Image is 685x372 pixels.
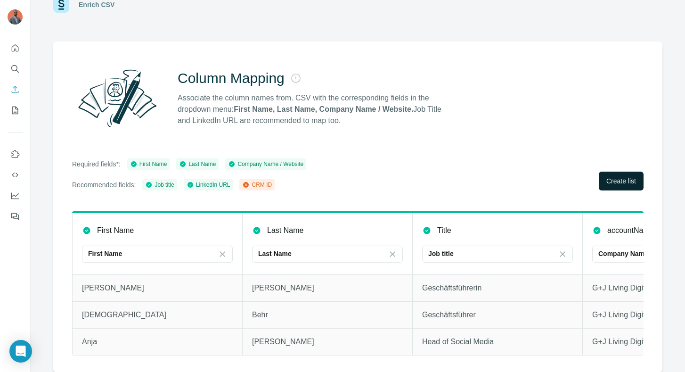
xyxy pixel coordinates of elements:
[428,249,454,258] p: Job title
[422,309,573,321] p: Geschäftsführer
[8,60,23,77] button: Search
[88,249,122,258] p: First Name
[228,160,303,168] div: Company Name / Website
[82,336,233,347] p: Anja
[422,282,573,294] p: Geschäftsführerin
[97,225,134,236] p: First Name
[599,172,644,190] button: Create list
[145,181,174,189] div: Job title
[8,166,23,183] button: Use Surfe API
[234,105,413,113] strong: First Name, Last Name, Company Name / Website.
[72,64,163,132] img: Surfe Illustration - Column Mapping
[8,81,23,98] button: Enrich CSV
[178,92,450,126] p: Associate the column names from. CSV with the corresponding fields in the dropdown menu: Job Titl...
[8,9,23,25] img: Avatar
[8,187,23,204] button: Dashboard
[178,70,285,87] h2: Column Mapping
[252,336,403,347] p: [PERSON_NAME]
[8,146,23,163] button: Use Surfe on LinkedIn
[8,208,23,225] button: Feedback
[179,160,216,168] div: Last Name
[252,282,403,294] p: [PERSON_NAME]
[72,180,136,190] p: Recommended fields:
[422,336,573,347] p: Head of Social Media
[258,249,292,258] p: Last Name
[8,102,23,119] button: My lists
[187,181,230,189] div: LinkedIn URL
[252,309,403,321] p: Behr
[606,176,636,186] span: Create list
[9,340,32,363] div: Open Intercom Messenger
[72,159,121,169] p: Required fields*:
[437,225,451,236] p: Title
[267,225,303,236] p: Last Name
[130,160,167,168] div: First Name
[82,282,233,294] p: [PERSON_NAME]
[598,249,648,258] p: Company Name
[8,40,23,57] button: Quick start
[82,309,233,321] p: [DEMOGRAPHIC_DATA]
[242,181,272,189] div: CRM ID
[607,225,654,236] p: accountName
